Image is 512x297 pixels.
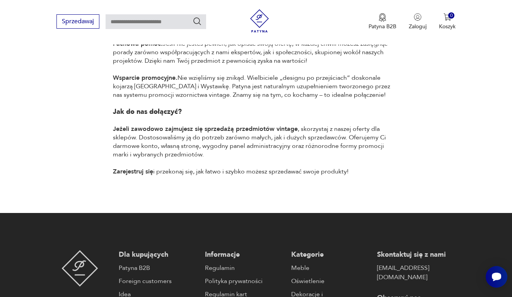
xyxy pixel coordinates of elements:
img: Ikonka użytkownika [414,13,422,21]
p: Jeśli nie jesteś pewien, jak opisać swoją ofertę, w każdej chwili możesz zasięgnąć porady zarówno... [113,39,399,65]
a: Oświetlenie [291,276,370,286]
button: Sprzedawaj [56,14,99,29]
a: Patyna B2B [119,263,197,273]
a: Sprzedawaj [56,19,99,25]
p: Zaloguj [409,23,427,30]
button: Zaloguj [409,13,427,30]
a: Foreign customers [119,276,197,286]
img: Patyna - sklep z meblami i dekoracjami vintage [248,9,271,33]
iframe: Smartsupp widget button [486,266,507,288]
img: Patyna - sklep z meblami i dekoracjami vintage [61,250,98,287]
p: Dla kupujących [119,250,197,259]
a: Regulamin [205,263,283,273]
p: Nie wzięliśmy się znikąd. Wielbiciele „designu po przejściach” doskonale kojarzą [GEOGRAPHIC_DATA... [113,74,399,99]
button: Szukaj [193,17,202,26]
p: Kategorie [291,250,370,259]
p: i przekonaj się, jak łatwo i szybko możesz sprzedawać swoje produkty! [113,167,399,176]
a: Zarejestruj się [113,167,153,176]
a: [EMAIL_ADDRESS][DOMAIN_NAME] [377,263,456,282]
a: Meble [291,263,370,273]
p: Koszyk [439,23,456,30]
strong: Jeżeli zawodowo zajmujesz się sprzedażą przedmiotów vintage [113,125,298,133]
p: Patyna B2B [369,23,396,30]
img: Ikona koszyka [444,13,451,21]
a: Ikona medaluPatyna B2B [369,13,396,30]
a: Polityka prywatności [205,276,283,286]
p: , skorzystaj z naszej oferty dla sklepów. Dostosowaliśmy ją do potrzeb zarówno małych, jak i duży... [113,125,399,159]
strong: Wsparcie promocyjne. [113,74,177,82]
p: Skontaktuj się z nami [377,250,456,259]
button: Patyna B2B [369,13,396,30]
p: Informacje [205,250,283,259]
div: 0 [448,12,455,19]
img: Ikona medalu [379,13,386,22]
h1: Jak do nas dołączyć? [113,108,399,116]
button: 0Koszyk [439,13,456,30]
